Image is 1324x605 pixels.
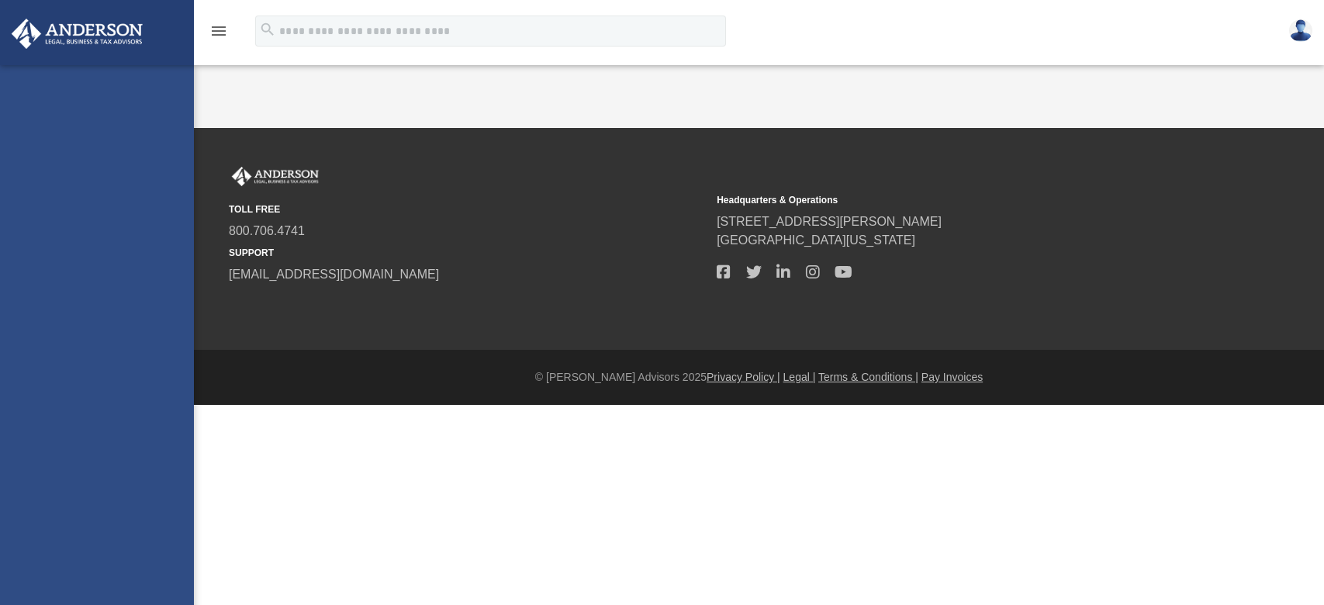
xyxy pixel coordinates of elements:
a: [STREET_ADDRESS][PERSON_NAME] [717,215,942,228]
a: Pay Invoices [921,371,983,383]
img: Anderson Advisors Platinum Portal [229,167,322,187]
img: User Pic [1289,19,1312,42]
small: SUPPORT [229,246,706,260]
a: menu [209,29,228,40]
img: Anderson Advisors Platinum Portal [7,19,147,49]
small: TOLL FREE [229,202,706,216]
a: 800.706.4741 [229,224,305,237]
a: [EMAIL_ADDRESS][DOMAIN_NAME] [229,268,439,281]
i: menu [209,22,228,40]
a: Legal | [783,371,816,383]
a: [GEOGRAPHIC_DATA][US_STATE] [717,233,915,247]
div: © [PERSON_NAME] Advisors 2025 [194,369,1324,385]
small: Headquarters & Operations [717,193,1194,207]
a: Terms & Conditions | [818,371,918,383]
i: search [259,21,276,38]
a: Privacy Policy | [707,371,780,383]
